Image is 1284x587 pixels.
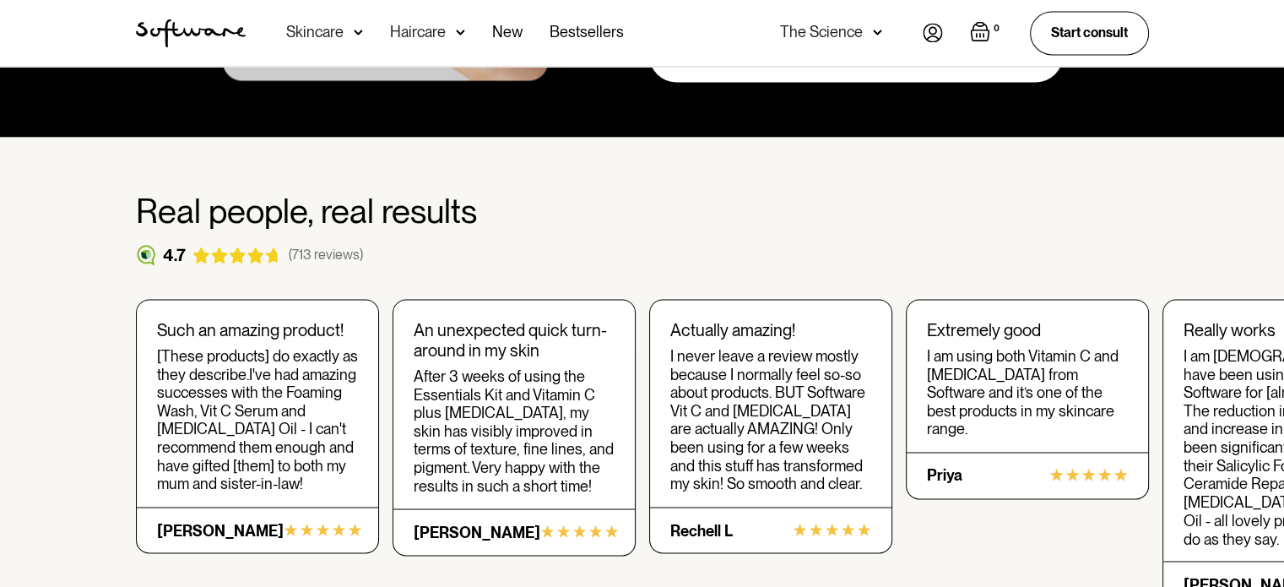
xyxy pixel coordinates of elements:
div: Rechell L [670,521,733,540]
img: arrow down [456,24,465,41]
img: reviews stars [192,247,282,264]
a: Start consult [1030,11,1149,54]
div: [PERSON_NAME] [414,523,540,541]
div: Priya [927,466,962,485]
h2: Real people, real results [136,191,1149,231]
div: After 3 weeks of using the Essentials Kit and Vitamin C plus [MEDICAL_DATA], my skin has visibly ... [414,367,615,495]
img: reviews logo [136,245,156,265]
div: I am using both Vitamin C and [MEDICAL_DATA] from Software and it’s one of the best products in m... [927,347,1128,438]
div: Extremely good [927,320,1128,340]
div: [PERSON_NAME] [157,521,284,540]
img: 5 rating stars [540,524,619,539]
div: I never leave a review mostly because I normally feel so-so about products. BUT Software Vit C an... [670,347,871,493]
div: Haircare [390,24,446,41]
img: 5 rating stars [793,523,871,537]
a: Open empty cart [970,21,1003,45]
div: Skincare [286,24,344,41]
img: 5 rating stars [1049,468,1128,482]
div: An unexpected quick turn-around in my skin [414,320,615,361]
img: Software Logo [136,19,246,47]
div: 0 [990,21,1003,36]
div: Such an amazing product! [157,320,358,340]
img: arrow down [354,24,363,41]
div: Actually amazing! [670,320,871,340]
img: 5 rating stars [284,523,362,537]
div: [These products] do exactly as they describe.I've had amazing successes with the Foaming Wash, Vi... [157,347,358,493]
img: arrow down [873,24,882,41]
div: (713 reviews) [289,247,363,263]
div: 4.7 [163,245,186,265]
a: 4.7(713 reviews) [136,245,363,265]
div: The Science [780,24,863,41]
a: home [136,19,246,47]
